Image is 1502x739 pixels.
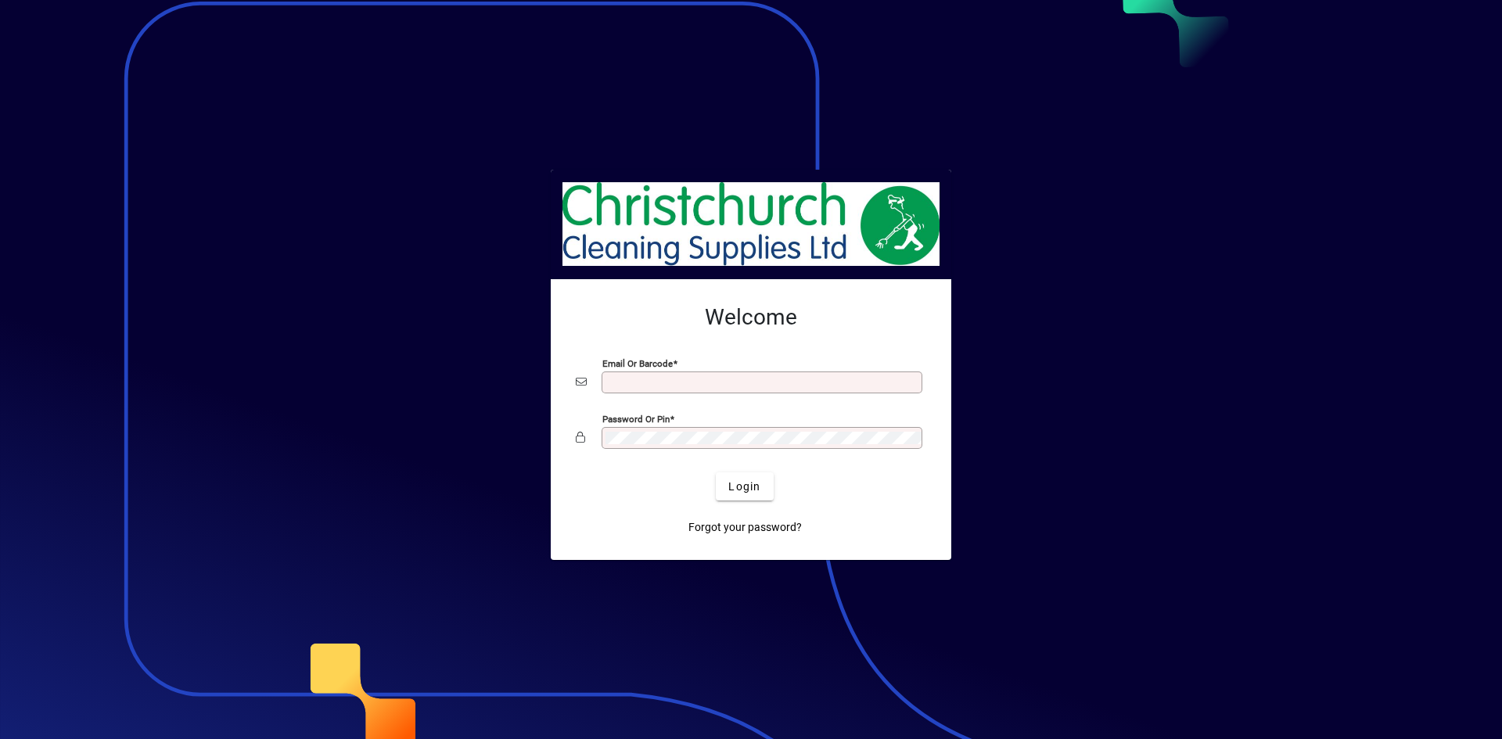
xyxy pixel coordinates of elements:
[716,472,773,500] button: Login
[688,519,802,536] span: Forgot your password?
[682,513,808,541] a: Forgot your password?
[728,479,760,495] span: Login
[602,358,673,369] mat-label: Email or Barcode
[602,414,670,425] mat-label: Password or Pin
[576,304,926,331] h2: Welcome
